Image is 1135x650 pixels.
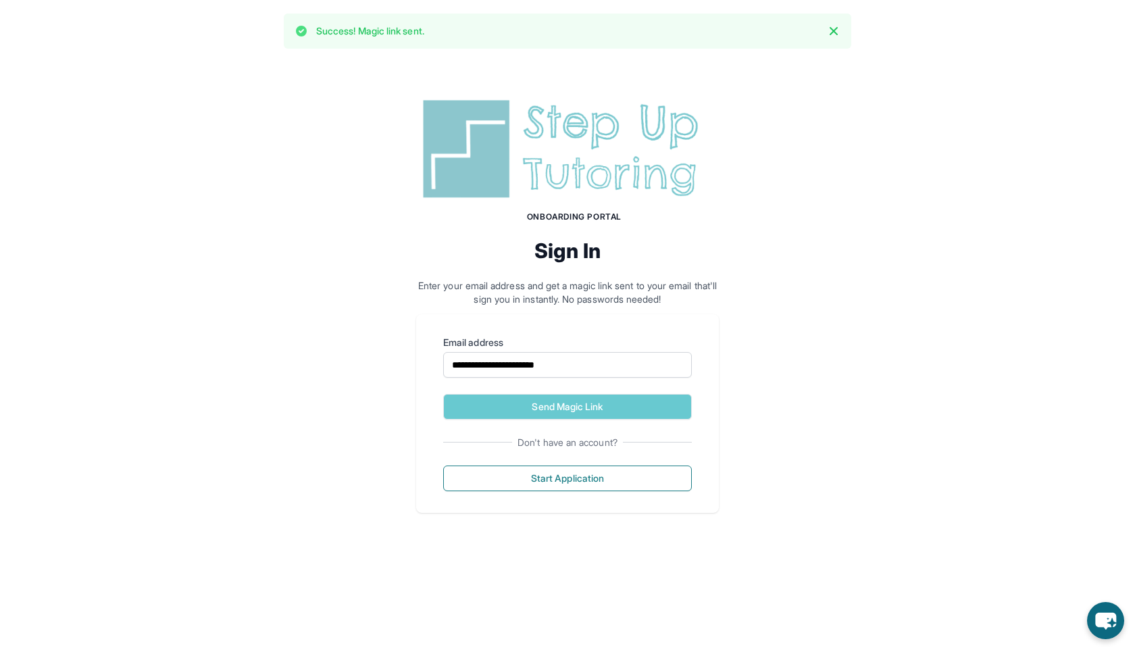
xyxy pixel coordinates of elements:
span: Don't have an account? [512,436,623,449]
p: Success! Magic link sent. [316,24,424,38]
img: Step Up Tutoring horizontal logo [416,95,719,203]
h1: Onboarding Portal [430,211,719,222]
button: Start Application [443,466,692,491]
button: Send Magic Link [443,394,692,420]
label: Email address [443,336,692,349]
p: Enter your email address and get a magic link sent to your email that'll sign you in instantly. N... [416,279,719,306]
button: chat-button [1087,602,1124,639]
h2: Sign In [416,239,719,263]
